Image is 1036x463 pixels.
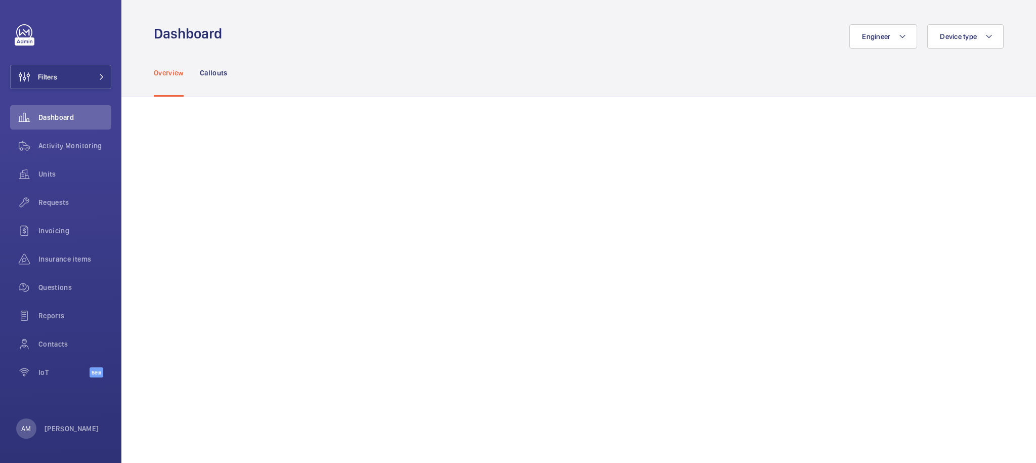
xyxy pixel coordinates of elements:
[38,254,111,264] span: Insurance items
[38,367,90,377] span: IoT
[154,24,228,43] h1: Dashboard
[38,72,57,82] span: Filters
[38,141,111,151] span: Activity Monitoring
[38,339,111,349] span: Contacts
[940,32,977,40] span: Device type
[38,112,111,122] span: Dashboard
[90,367,103,377] span: Beta
[38,282,111,292] span: Questions
[10,65,111,89] button: Filters
[45,424,99,434] p: [PERSON_NAME]
[200,68,228,78] p: Callouts
[154,68,184,78] p: Overview
[38,311,111,321] span: Reports
[21,424,31,434] p: AM
[38,226,111,236] span: Invoicing
[862,32,890,40] span: Engineer
[849,24,917,49] button: Engineer
[38,197,111,207] span: Requests
[38,169,111,179] span: Units
[927,24,1004,49] button: Device type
